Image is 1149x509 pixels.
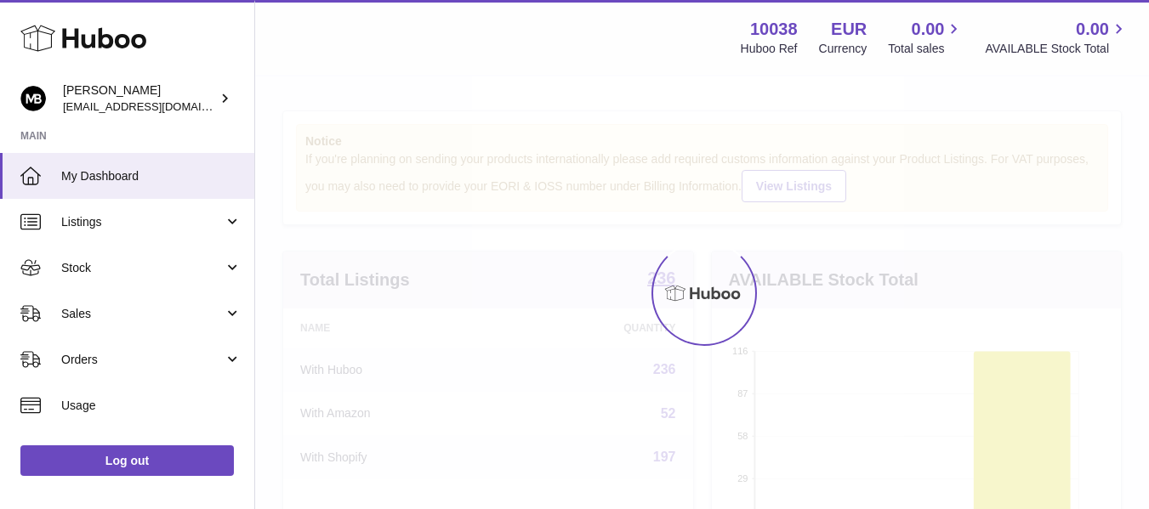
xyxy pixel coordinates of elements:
span: Sales [61,306,224,322]
div: [PERSON_NAME] [63,82,216,115]
span: My Dashboard [61,168,242,184]
div: Currency [819,41,867,57]
span: Usage [61,398,242,414]
span: 0.00 [1076,18,1109,41]
img: hi@margotbardot.com [20,86,46,111]
a: 0.00 AVAILABLE Stock Total [985,18,1129,57]
span: Orders [61,352,224,368]
span: Stock [61,260,224,276]
span: 0.00 [912,18,945,41]
span: Listings [61,214,224,230]
a: 0.00 Total sales [888,18,964,57]
strong: 10038 [750,18,798,41]
a: Log out [20,445,234,476]
strong: EUR [831,18,867,41]
div: Huboo Ref [741,41,798,57]
span: Total sales [888,41,964,57]
span: [EMAIL_ADDRESS][DOMAIN_NAME] [63,99,250,113]
span: AVAILABLE Stock Total [985,41,1129,57]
